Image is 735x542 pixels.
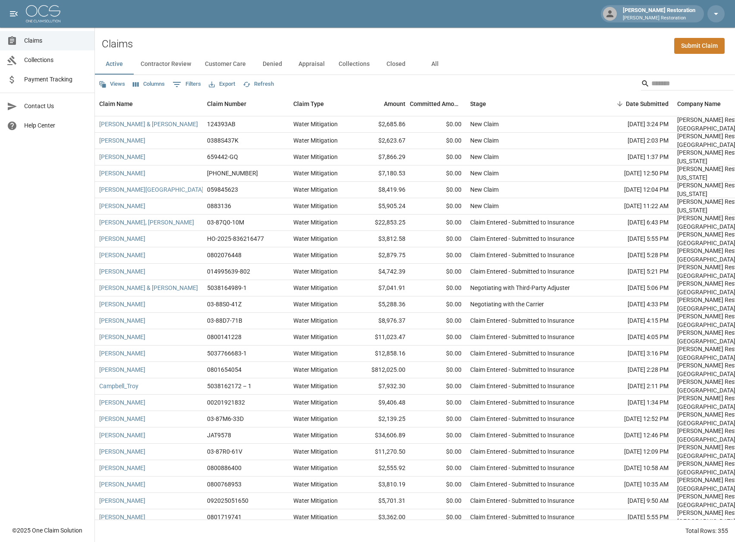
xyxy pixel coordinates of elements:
[293,169,338,178] div: Water Mitigation
[595,92,673,116] div: Date Submitted
[99,349,145,358] a: [PERSON_NAME]
[293,447,338,456] div: Water Mitigation
[102,38,133,50] h2: Claims
[354,247,410,264] div: $2,879.75
[354,313,410,329] div: $8,976.37
[410,313,466,329] div: $0.00
[410,231,466,247] div: $0.00
[207,398,245,407] div: 00201921832
[410,264,466,280] div: $0.00
[99,92,133,116] div: Claim Name
[470,153,499,161] div: New Claim
[410,247,466,264] div: $0.00
[410,116,466,133] div: $0.00
[410,198,466,215] div: $0.00
[470,431,574,439] div: Claim Entered - Submitted to Insurance
[293,414,338,423] div: Water Mitigation
[410,182,466,198] div: $0.00
[207,153,238,161] div: 659442-GQ
[99,185,204,194] a: [PERSON_NAME][GEOGRAPHIC_DATA]
[293,283,338,292] div: Water Mitigation
[595,231,673,247] div: [DATE] 5:55 PM
[410,296,466,313] div: $0.00
[293,251,338,259] div: Water Mitigation
[354,264,410,280] div: $4,742.39
[293,333,338,341] div: Water Mitigation
[354,346,410,362] div: $12,858.16
[293,92,324,116] div: Claim Type
[354,427,410,444] div: $34,606.89
[623,15,695,22] p: [PERSON_NAME] Restoration
[99,513,145,521] a: [PERSON_NAME]
[470,316,574,325] div: Claim Entered - Submitted to Insurance
[595,493,673,509] div: [DATE] 9:50 AM
[293,480,338,489] div: Water Mitigation
[207,382,251,390] div: 5038162172 – 1
[470,251,574,259] div: Claim Entered - Submitted to Insurance
[595,460,673,477] div: [DATE] 10:58 AM
[410,92,466,116] div: Committed Amount
[354,395,410,411] div: $9,406.48
[207,316,242,325] div: 03-88D7-71B
[293,202,338,210] div: Water Mitigation
[410,280,466,296] div: $0.00
[595,395,673,411] div: [DATE] 1:34 PM
[410,165,466,182] div: $0.00
[410,378,466,395] div: $0.00
[253,54,292,75] button: Denied
[207,513,242,521] div: 0801719741
[626,92,669,116] div: Date Submitted
[674,38,725,54] a: Submit Claim
[207,447,242,456] div: 03-87R0-61V
[470,92,486,116] div: Stage
[470,202,499,210] div: New Claim
[595,329,673,346] div: [DATE] 4:05 PM
[207,283,247,292] div: 5038164989-1
[470,447,574,456] div: Claim Entered - Submitted to Insurance
[207,480,242,489] div: 0800768953
[207,251,242,259] div: 0802076448
[595,149,673,165] div: [DATE] 1:37 PM
[292,54,332,75] button: Appraisal
[470,218,574,227] div: Claim Entered - Submitted to Insurance
[354,198,410,215] div: $5,905.24
[595,165,673,182] div: [DATE] 12:50 PM
[207,267,250,276] div: 014995639-802
[99,431,145,439] a: [PERSON_NAME]
[354,444,410,460] div: $11,270.50
[619,6,699,22] div: [PERSON_NAME] Restoration
[595,264,673,280] div: [DATE] 5:21 PM
[595,313,673,329] div: [DATE] 4:15 PM
[99,414,145,423] a: [PERSON_NAME]
[470,333,574,341] div: Claim Entered - Submitted to Insurance
[415,54,454,75] button: All
[198,54,253,75] button: Customer Care
[99,251,145,259] a: [PERSON_NAME]
[354,215,410,231] div: $22,853.25
[470,283,570,292] div: Negotiating with Third-Party Adjuster
[241,78,276,91] button: Refresh
[595,247,673,264] div: [DATE] 5:28 PM
[354,165,410,182] div: $7,180.53
[466,92,595,116] div: Stage
[99,234,145,243] a: [PERSON_NAME]
[99,153,145,161] a: [PERSON_NAME]
[470,349,574,358] div: Claim Entered - Submitted to Insurance
[293,382,338,390] div: Water Mitigation
[293,513,338,521] div: Water Mitigation
[595,198,673,215] div: [DATE] 11:22 AM
[24,56,88,65] span: Collections
[354,362,410,378] div: $812,025.00
[207,414,244,423] div: 03-87M6-33D
[24,102,88,111] span: Contact Us
[207,136,239,145] div: 0388S437K
[410,215,466,231] div: $0.00
[410,427,466,444] div: $0.00
[207,169,258,178] div: 01-009-133079
[470,136,499,145] div: New Claim
[354,116,410,133] div: $2,685.86
[207,120,236,128] div: 124393AB
[410,460,466,477] div: $0.00
[207,365,242,374] div: 0801654054
[293,234,338,243] div: Water Mitigation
